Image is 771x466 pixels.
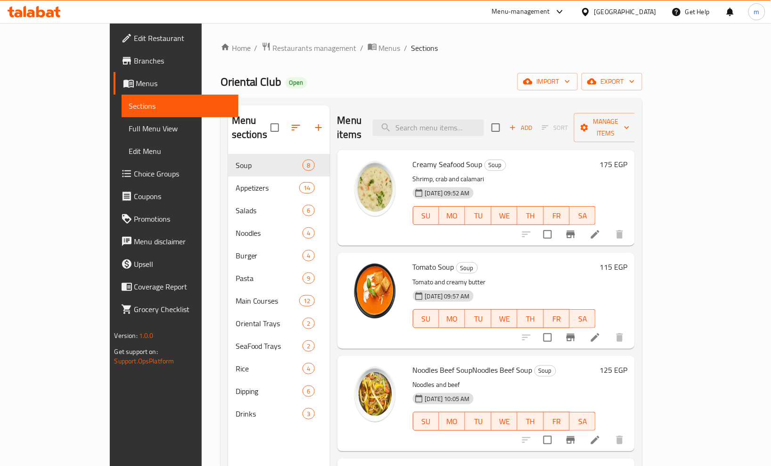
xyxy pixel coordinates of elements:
[413,412,439,431] button: SU
[538,430,558,450] span: Select to update
[608,223,631,246] button: delete
[465,309,491,328] button: TU
[114,230,238,253] a: Menu disclaimer
[228,267,330,289] div: Pasta9
[417,209,435,223] span: SU
[134,304,231,315] span: Grocery Checklist
[548,209,566,223] span: FR
[129,145,231,157] span: Edit Menu
[608,326,631,349] button: delete
[574,312,592,326] span: SA
[544,206,570,225] button: FR
[300,297,314,305] span: 12
[129,123,231,134] span: Full Menu View
[236,408,303,419] span: Drinks
[303,161,314,170] span: 8
[608,429,631,451] button: delete
[134,236,231,247] span: Menu disclaimer
[536,121,574,135] span: Select section first
[574,415,592,428] span: SA
[417,312,435,326] span: SU
[521,209,540,223] span: TH
[265,118,285,137] span: Select all sections
[492,309,517,328] button: WE
[417,415,435,428] span: SU
[228,177,330,199] div: Appetizers14
[443,312,461,326] span: MO
[469,209,487,223] span: TU
[228,222,330,244] div: Noodles4
[517,309,543,328] button: TH
[548,312,566,326] span: FR
[495,209,514,223] span: WE
[570,412,596,431] button: SA
[469,312,487,326] span: TU
[303,318,314,329] div: items
[236,318,303,329] span: Oriental Trays
[134,281,231,292] span: Coverage Report
[439,309,465,328] button: MO
[307,116,330,139] button: Add section
[495,312,514,326] span: WE
[559,326,582,349] button: Branch-specific-item
[599,363,627,377] h6: 125 EGP
[413,309,439,328] button: SU
[754,7,760,17] span: m
[134,168,231,179] span: Choice Groups
[345,158,405,218] img: Creamy Seafood Soup
[457,263,477,273] span: Soup
[368,42,401,54] a: Menus
[535,365,556,376] span: Soup
[599,158,627,171] h6: 175 EGP
[337,113,362,142] h2: Menu items
[590,332,601,343] a: Edit menu item
[228,154,330,177] div: Soup8
[299,295,314,306] div: items
[538,225,558,244] span: Select to update
[114,185,238,208] a: Coupons
[114,27,238,49] a: Edit Restaurant
[582,116,630,139] span: Manage items
[303,251,314,260] span: 4
[134,32,231,44] span: Edit Restaurant
[236,160,303,171] span: Soup
[521,415,540,428] span: TH
[538,328,558,347] span: Select to update
[114,72,238,95] a: Menus
[443,415,461,428] span: MO
[404,42,408,54] li: /
[590,229,601,240] a: Edit menu item
[122,140,238,162] a: Edit Menu
[303,160,314,171] div: items
[486,118,506,137] span: Select section
[228,380,330,402] div: Dipping6
[139,329,154,342] span: 1.0.0
[574,209,592,223] span: SA
[136,78,231,89] span: Menus
[413,379,596,391] p: Noodles and beef
[345,363,405,424] img: Noodles Beef SoupNoodles Beef Soup
[413,276,596,288] p: Tomato and creamy butter
[548,415,566,428] span: FR
[236,363,303,374] span: Rice
[506,121,536,135] span: Add item
[492,412,517,431] button: WE
[236,250,303,261] span: Burger
[115,355,174,367] a: Support.OpsPlatform
[303,340,314,352] div: items
[236,295,300,306] span: Main Courses
[574,113,637,142] button: Manage items
[236,386,303,397] div: Dipping
[228,335,330,357] div: SeaFood Trays2
[236,340,303,352] span: SeaFood Trays
[492,206,517,225] button: WE
[114,298,238,321] a: Grocery Checklist
[134,55,231,66] span: Branches
[115,345,158,358] span: Get support on:
[134,213,231,225] span: Promotions
[413,173,596,185] p: Shrimp, crab and calamari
